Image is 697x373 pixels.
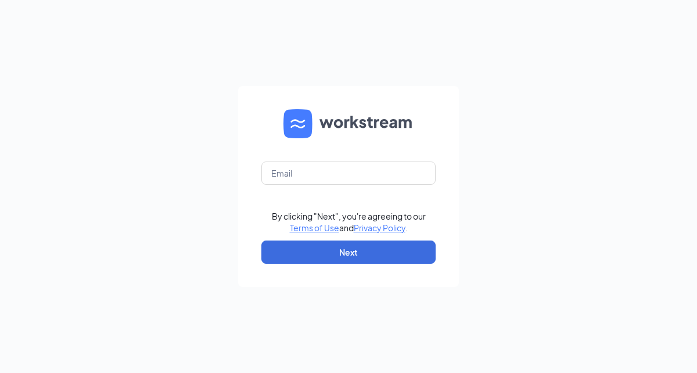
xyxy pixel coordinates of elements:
[354,223,405,233] a: Privacy Policy
[261,162,436,185] input: Email
[283,109,414,138] img: WS logo and Workstream text
[290,223,339,233] a: Terms of Use
[272,210,426,234] div: By clicking "Next", you're agreeing to our and .
[261,241,436,264] button: Next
